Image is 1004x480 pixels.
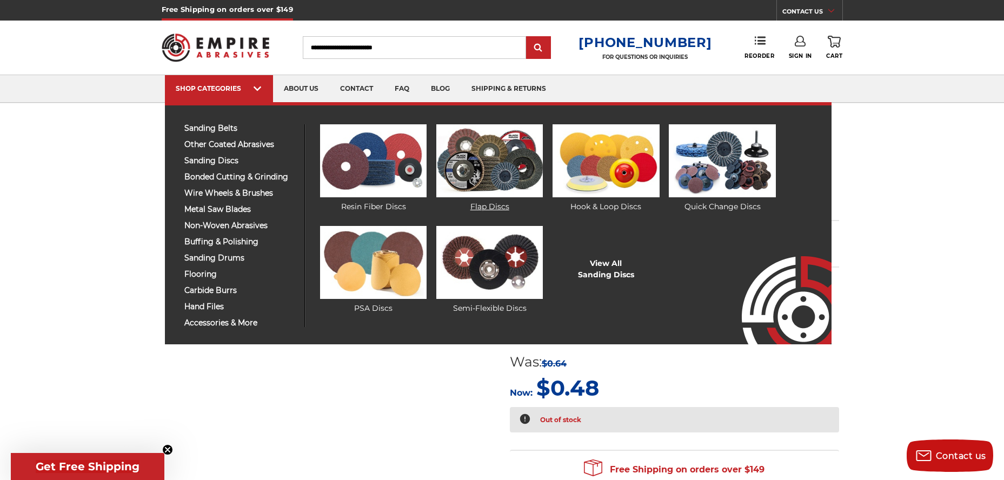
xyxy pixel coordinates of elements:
span: sanding drums [184,254,296,262]
a: faq [384,75,420,103]
span: Reorder [744,52,774,59]
button: Contact us [907,439,993,472]
span: Cart [826,52,842,59]
a: View AllSanding Discs [578,258,634,281]
input: Submit [528,37,549,59]
a: Reorder [744,36,774,59]
a: Cart [826,36,842,59]
a: about us [273,75,329,103]
a: [PHONE_NUMBER] [579,35,712,50]
img: Resin Fiber Discs [320,124,427,197]
span: other coated abrasives [184,141,296,149]
img: Semi-Flexible Discs [436,226,543,299]
span: wire wheels & brushes [184,189,296,197]
div: Get Free ShippingClose teaser [11,453,164,480]
span: Now: [510,388,533,398]
span: sanding discs [184,157,296,165]
img: Hook & Loop Discs [553,124,659,197]
p: Out of stock [540,413,581,426]
div: Was: [510,352,599,372]
a: Hook & Loop Discs [553,124,659,212]
a: Semi-Flexible Discs [436,226,543,314]
span: Contact us [936,451,986,461]
span: carbide burrs [184,286,296,295]
a: Flap Discs [436,124,543,212]
button: Close teaser [162,444,173,455]
span: sanding belts [184,124,296,132]
span: bonded cutting & grinding [184,173,296,181]
a: CONTACT US [782,5,842,21]
a: shipping & returns [461,75,557,103]
a: blog [420,75,461,103]
span: accessories & more [184,319,296,327]
a: contact [329,75,384,103]
img: PSA Discs [320,226,427,299]
span: non-woven abrasives [184,222,296,230]
img: Empire Abrasives Logo Image [722,224,832,344]
span: metal saw blades [184,205,296,214]
span: hand files [184,303,296,311]
span: $0.48 [536,375,599,401]
span: $0.64 [542,358,567,369]
span: Get Free Shipping [36,460,139,473]
span: Sign In [789,52,812,59]
p: FOR QUESTIONS OR INQUIRIES [579,54,712,61]
span: buffing & polishing [184,238,296,246]
img: Flap Discs [436,124,543,197]
a: Quick Change Discs [669,124,775,212]
a: PSA Discs [320,226,427,314]
div: SHOP CATEGORIES [176,84,262,92]
img: Quick Change Discs [669,124,775,197]
img: Empire Abrasives [162,26,270,69]
a: Resin Fiber Discs [320,124,427,212]
span: flooring [184,270,296,278]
